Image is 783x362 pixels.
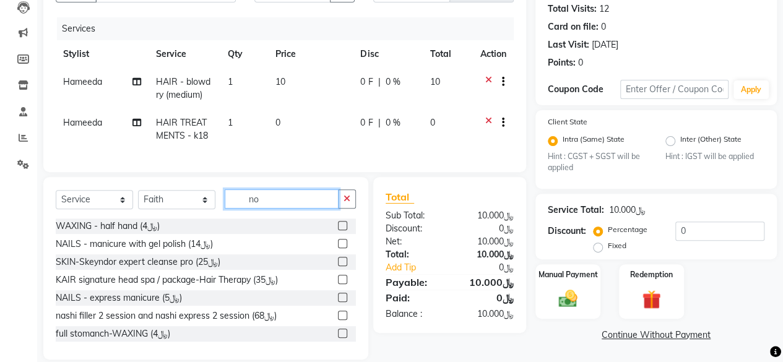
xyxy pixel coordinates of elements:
[378,75,380,88] span: |
[63,76,102,87] span: Hameeda
[733,80,769,99] button: Apply
[680,134,742,149] label: Inter (Other) State
[228,76,233,87] span: 1
[548,38,589,51] div: Last Visit:
[630,269,673,280] label: Redemption
[385,116,400,129] span: 0 %
[473,40,514,68] th: Action
[462,261,523,274] div: ﷼0
[385,75,400,88] span: 0 %
[578,56,583,69] div: 0
[665,151,764,162] small: Hint : IGST will be applied
[376,261,462,274] a: Add Tip
[149,40,220,68] th: Service
[430,76,439,87] span: 10
[376,290,450,305] div: Paid:
[378,116,380,129] span: |
[449,275,523,290] div: ﷼10.000
[376,275,450,290] div: Payable:
[609,204,646,217] div: ﷼10.000
[449,235,523,248] div: ﷼10.000
[563,134,625,149] label: Intra (Same) State
[449,222,523,235] div: ﷼0
[360,75,373,88] span: 0 F
[449,308,523,321] div: ﷼10.000
[376,209,450,222] div: Sub Total:
[449,248,523,261] div: ﷼10.000
[56,238,213,251] div: NAILS - manicure with gel polish (﷼14)
[56,256,220,269] div: SKIN-Skeyndor expert cleanse pro (﷼25)
[386,191,414,204] span: Total
[156,117,208,141] span: HAIR TREATMENTS - k18
[57,17,523,40] div: Services
[599,2,609,15] div: 12
[275,117,280,128] span: 0
[592,38,618,51] div: [DATE]
[56,220,160,233] div: WAXING - half hand (﷼4)
[156,76,210,100] span: HAIR - blowdry (medium)
[376,222,450,235] div: Discount:
[449,209,523,222] div: ﷼10.000
[220,40,268,68] th: Qty
[548,2,597,15] div: Total Visits:
[636,288,667,311] img: _gift.svg
[56,291,182,304] div: NAILS - express manicure (﷼5)
[360,116,373,129] span: 0 F
[268,40,353,68] th: Price
[548,204,604,217] div: Service Total:
[548,83,620,96] div: Coupon Code
[422,40,473,68] th: Total
[225,189,339,209] input: Search or Scan
[56,327,170,340] div: full stomanch-WAXING (﷼4)
[539,269,598,280] label: Manual Payment
[275,76,285,87] span: 10
[548,151,647,174] small: Hint : CGST + SGST will be applied
[620,80,729,99] input: Enter Offer / Coupon Code
[56,40,149,68] th: Stylist
[376,248,450,261] div: Total:
[56,274,278,287] div: KAIR signature head spa / package-Hair Therapy (﷼35)
[449,290,523,305] div: ﷼0
[601,20,606,33] div: 0
[56,309,277,322] div: nashi filler 2 session and nashi express 2 session (﷼68)
[376,308,450,321] div: Balance :
[608,240,626,251] label: Fixed
[548,56,576,69] div: Points:
[548,116,587,127] label: Client State
[228,117,233,128] span: 1
[353,40,422,68] th: Disc
[63,117,102,128] span: Hameeda
[376,235,450,248] div: Net:
[430,117,435,128] span: 0
[538,329,774,342] a: Continue Without Payment
[553,288,583,309] img: _cash.svg
[608,224,647,235] label: Percentage
[548,225,586,238] div: Discount:
[548,20,599,33] div: Card on file:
